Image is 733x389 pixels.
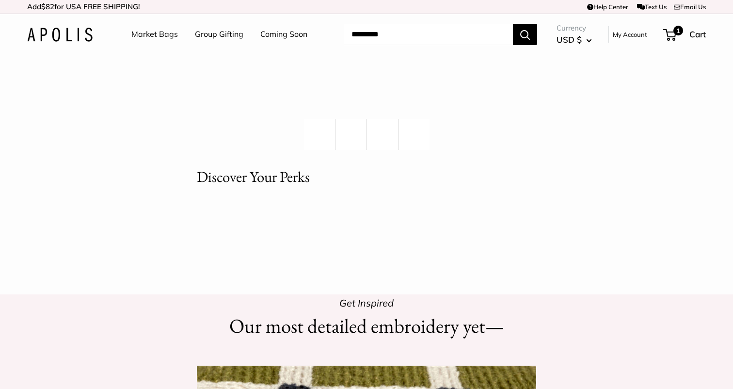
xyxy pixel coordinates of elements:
span: Currency [557,21,592,35]
span: USD $ [557,34,582,45]
a: Coming Soon [260,27,307,42]
a: Market Bags [131,27,178,42]
a: My Account [613,29,647,40]
img: Apolis [27,28,93,42]
a: Text Us [637,3,667,11]
h2: Our most detailed embroidery yet— [197,312,536,340]
a: 1 Cart [664,27,706,42]
button: Search [513,24,537,45]
span: $82 [41,2,54,11]
p: Get Inspired [197,294,536,312]
span: 1 [673,26,683,35]
span: Cart [689,29,706,39]
button: USD $ [557,32,592,48]
h2: Discover Your Perks [197,165,536,188]
a: Help Center [587,3,628,11]
a: Email Us [674,3,706,11]
a: Group Gifting [195,27,243,42]
input: Search... [344,24,513,45]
